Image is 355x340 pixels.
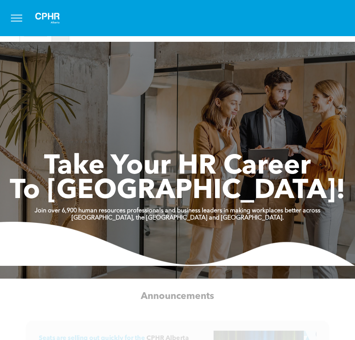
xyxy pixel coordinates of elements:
[35,208,320,214] strong: Join over 6,900 human resources professionals and business leaders in making workplaces better ac...
[29,6,66,30] img: A white background with a few lines on it
[44,153,311,180] span: Take Your HR Career
[72,215,284,221] strong: [GEOGRAPHIC_DATA], the [GEOGRAPHIC_DATA] and [GEOGRAPHIC_DATA].
[141,291,214,301] span: Announcements
[7,8,26,28] button: menu
[10,178,346,205] span: To [GEOGRAPHIC_DATA]!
